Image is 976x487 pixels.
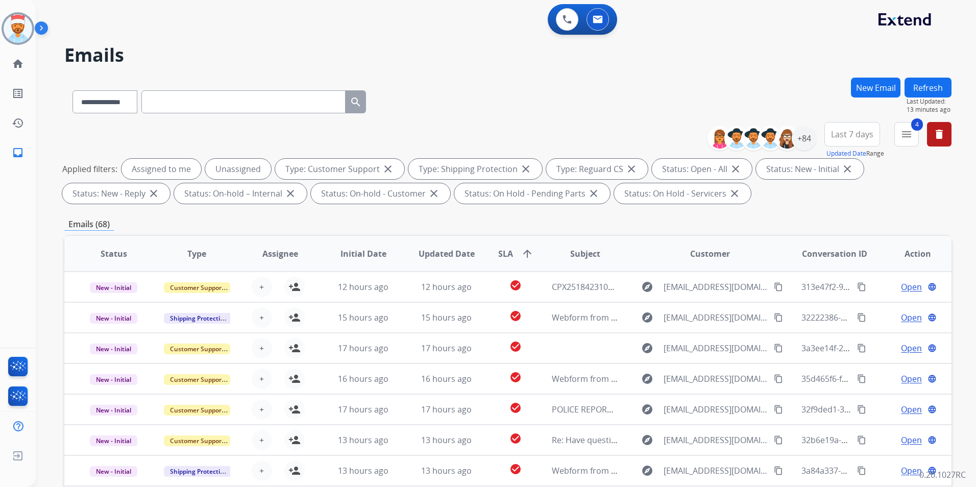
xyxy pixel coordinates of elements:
[338,343,388,354] span: 17 hours ago
[857,344,866,353] mat-icon: content_copy
[928,282,937,291] mat-icon: language
[928,466,937,475] mat-icon: language
[311,183,450,204] div: Status: On-hold - Customer
[288,373,301,385] mat-icon: person_add
[338,373,388,384] span: 16 hours ago
[664,311,768,324] span: [EMAIL_ADDRESS][DOMAIN_NAME]
[802,248,867,260] span: Conversation ID
[552,404,778,415] span: POLICE REPORT FOR CLAIM 3614274258080 7640365140893
[690,248,730,260] span: Customer
[894,122,919,147] button: 4
[933,128,945,140] mat-icon: delete
[259,403,264,416] span: +
[498,248,513,260] span: SLA
[338,404,388,415] span: 17 hours ago
[340,248,386,260] span: Initial Date
[546,159,648,179] div: Type: Reguard CS
[857,374,866,383] mat-icon: content_copy
[164,282,230,293] span: Customer Support
[652,159,752,179] div: Status: Open - All
[421,312,472,323] span: 15 hours ago
[284,187,297,200] mat-icon: close
[831,132,873,136] span: Last 7 days
[792,126,816,151] div: +84
[454,183,610,204] div: Status: On Hold - Pending Parts
[164,435,230,446] span: Customer Support
[641,342,653,354] mat-icon: explore
[641,434,653,446] mat-icon: explore
[664,434,768,446] span: [EMAIL_ADDRESS][DOMAIN_NAME]
[801,465,953,476] span: 3a84a337-5c44-4b9e-9c4f-cc1f7b614ccd
[509,463,522,475] mat-icon: check_circle
[101,248,127,260] span: Status
[841,163,853,175] mat-icon: close
[907,106,951,114] span: 13 minutes ago
[552,373,783,384] span: Webform from [EMAIL_ADDRESS][DOMAIN_NAME] on [DATE]
[164,374,230,385] span: Customer Support
[259,311,264,324] span: +
[4,14,32,43] img: avatar
[509,432,522,445] mat-icon: check_circle
[288,342,301,354] mat-icon: person_add
[90,374,137,385] span: New - Initial
[121,159,201,179] div: Assigned to me
[338,434,388,446] span: 13 hours ago
[90,466,137,477] span: New - Initial
[288,403,301,416] mat-icon: person_add
[774,466,783,475] mat-icon: content_copy
[174,183,307,204] div: Status: On-hold – Internal
[664,281,768,293] span: [EMAIL_ADDRESS][DOMAIN_NAME]
[901,311,922,324] span: Open
[826,149,884,158] span: Range
[641,403,653,416] mat-icon: explore
[664,465,768,477] span: [EMAIL_ADDRESS][DOMAIN_NAME]
[756,159,864,179] div: Status: New - Initial
[801,343,954,354] span: 3a3ee14f-262d-4cf5-8244-c5a108cd8a01
[928,405,937,414] mat-icon: language
[857,313,866,322] mat-icon: content_copy
[774,435,783,445] mat-icon: content_copy
[641,373,653,385] mat-icon: explore
[187,248,206,260] span: Type
[552,434,801,446] span: Re: Have questions about your Impressions Vanity Co. coverage?
[90,313,137,324] span: New - Initial
[801,434,951,446] span: 32b6e19a-6e77-470f-af5f-5a0c0ad93df1
[641,281,653,293] mat-icon: explore
[520,163,532,175] mat-icon: close
[259,373,264,385] span: +
[851,78,900,98] button: New Email
[509,371,522,383] mat-icon: check_circle
[275,159,404,179] div: Type: Customer Support
[62,163,117,175] p: Applied filters:
[801,312,958,323] span: 32222386-ac45-49bd-bca9-cdd53e97aaf4
[588,187,600,200] mat-icon: close
[252,430,272,450] button: +
[774,282,783,291] mat-icon: content_copy
[421,434,472,446] span: 13 hours ago
[288,434,301,446] mat-icon: person_add
[774,344,783,353] mat-icon: content_copy
[12,58,24,70] mat-icon: home
[252,277,272,297] button: +
[911,118,923,131] span: 4
[509,402,522,414] mat-icon: check_circle
[570,248,600,260] span: Subject
[12,87,24,100] mat-icon: list_alt
[641,465,653,477] mat-icon: explore
[64,45,951,65] h2: Emails
[419,248,475,260] span: Updated Date
[90,405,137,416] span: New - Initial
[901,342,922,354] span: Open
[164,466,234,477] span: Shipping Protection
[552,281,810,293] span: CPX251842310660150 PAIR OF SHOCK ABSORBERS [DOMAIN_NAME]
[901,373,922,385] span: Open
[857,466,866,475] mat-icon: content_copy
[801,281,950,293] span: 313e47f2-9d3c-4503-8fe2-90f6914c901f
[901,403,922,416] span: Open
[664,373,768,385] span: [EMAIL_ADDRESS][DOMAIN_NAME]
[857,405,866,414] mat-icon: content_copy
[664,342,768,354] span: [EMAIL_ADDRESS][DOMAIN_NAME]
[901,281,922,293] span: Open
[857,435,866,445] mat-icon: content_copy
[928,435,937,445] mat-icon: language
